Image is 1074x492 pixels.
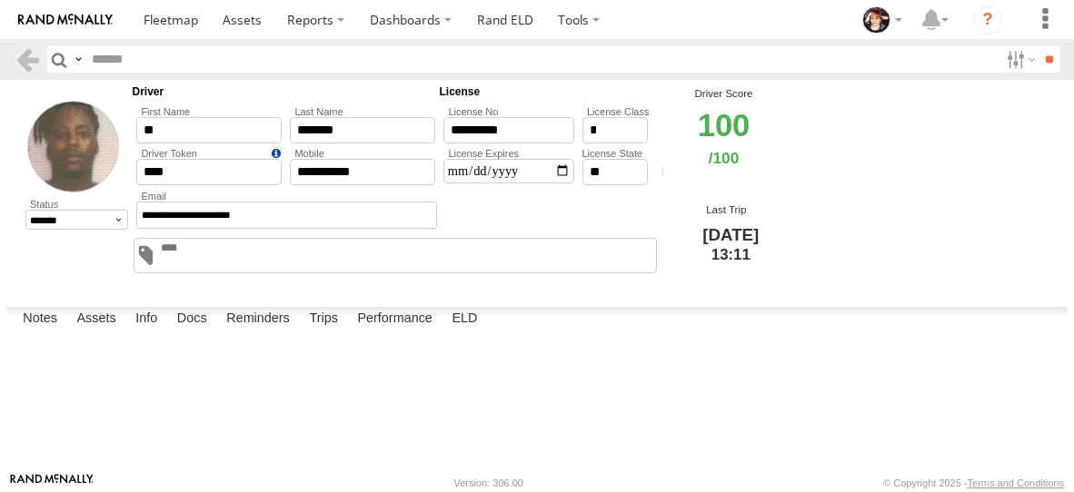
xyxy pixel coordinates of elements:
[133,85,440,98] h5: Driver
[168,307,216,332] label: Docs
[348,307,442,332] label: Performance
[454,477,523,488] div: Version: 306.00
[440,85,653,98] h5: License
[973,5,1002,34] i: ?
[670,244,791,266] span: 13:11
[14,307,66,332] label: Notes
[443,307,486,332] label: ELD
[18,14,113,26] img: rand-logo.svg
[999,46,1039,73] label: Search Filter Options
[126,307,166,332] label: Info
[656,167,683,181] div: Average score based on the driver's last 7 days trips / Max score during the same period.
[217,307,299,332] label: Reminders
[71,46,85,73] label: Search Query
[10,474,94,492] a: Visit our Website
[15,46,41,73] a: Back to previous Page
[883,477,1064,488] div: © Copyright 2025 -
[136,148,282,159] label: Driver ID is a unique identifier of your choosing, e.g. Employee No., Licence Number
[656,101,792,181] div: 100
[702,225,759,244] span: [DATE]
[968,477,1064,488] a: Terms and Conditions
[300,307,347,332] label: Trips
[856,6,909,34] div: Kimberly Robinson
[67,307,124,332] label: Assets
